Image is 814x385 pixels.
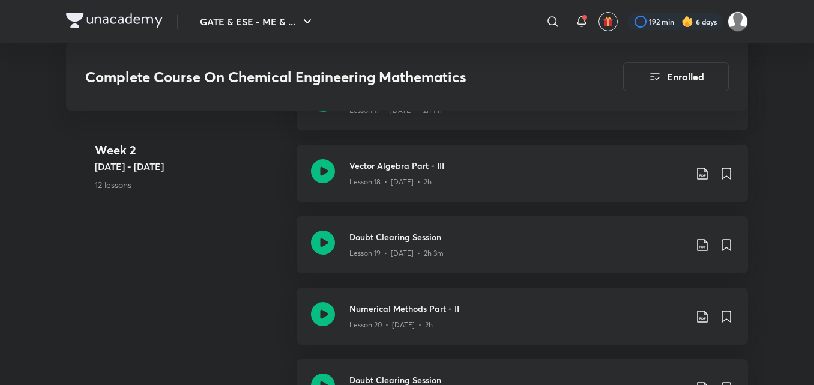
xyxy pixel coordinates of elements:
h3: Vector Algebra Part - III [349,159,686,172]
a: Vector Algebra Part - IIILesson 18 • [DATE] • 2h [297,145,748,216]
img: pradhap B [728,11,748,32]
img: avatar [603,16,614,27]
h5: [DATE] - [DATE] [95,159,287,174]
a: Numerical Methods Part - IILesson 20 • [DATE] • 2h [297,288,748,359]
p: 12 lessons [95,178,287,191]
button: GATE & ESE - ME & ... [193,10,322,34]
h3: Complete Course On Chemical Engineering Mathematics [85,68,555,86]
p: Lesson 18 • [DATE] • 2h [349,177,432,187]
a: Doubt Clearing SessionLesson 19 • [DATE] • 2h 3m [297,216,748,288]
p: Lesson 20 • [DATE] • 2h [349,320,433,330]
h3: Numerical Methods Part - II [349,302,686,315]
p: Lesson 19 • [DATE] • 2h 3m [349,248,444,259]
a: Company Logo [66,13,163,31]
p: Lesson 17 • [DATE] • 2h 1m [349,105,442,116]
button: Enrolled [623,62,729,91]
h3: Doubt Clearing Session [349,231,686,243]
img: streak [681,16,693,28]
img: Company Logo [66,13,163,28]
button: avatar [598,12,618,31]
h4: Week 2 [95,141,287,159]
